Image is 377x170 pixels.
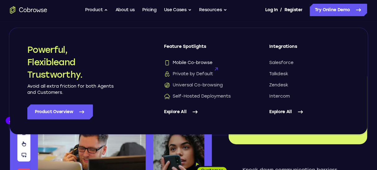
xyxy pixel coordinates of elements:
[164,71,244,77] a: Private by DefaultPrivate by Default
[269,93,350,99] a: Intercom
[164,4,192,16] button: Use Cases
[85,4,108,16] button: Product
[269,93,290,99] span: Intercom
[269,82,288,88] span: Zendesk
[310,4,367,16] a: Try Online Demo
[164,93,231,99] span: Self-Hosted Deployments
[269,71,350,77] a: Talkdesk
[164,60,170,66] img: Mobile Co-browse
[142,4,157,16] a: Pricing
[284,4,302,16] a: Register
[280,6,282,14] span: /
[269,60,293,66] span: Salesforce
[164,71,170,77] img: Private by Default
[269,104,350,119] a: Explore All
[265,4,277,16] a: Log In
[269,82,350,88] a: Zendesk
[164,71,213,77] span: Private by Default
[164,82,170,88] img: Universal Co-browsing
[164,60,212,66] span: Mobile Co-browse
[199,4,227,16] button: Resources
[164,82,244,88] a: Universal Co-browsingUniversal Co-browsing
[269,60,350,66] a: Salesforce
[269,71,288,77] span: Talkdesk
[164,93,244,99] a: Self-Hosted DeploymentsSelf-Hosted Deployments
[27,44,114,81] h2: Powerful, Flexible and Trustworthy.
[164,104,244,119] a: Explore All
[164,44,244,55] span: Feature Spotlights
[164,82,223,88] span: Universal Co-browsing
[164,93,170,99] img: Self-Hosted Deployments
[27,83,114,96] p: Avoid all extra friction for both Agents and Customers.
[164,60,244,66] a: Mobile Co-browseMobile Co-browse
[116,4,135,16] a: About us
[10,6,47,14] a: Go to the home page
[269,44,350,55] span: Integrations
[27,104,93,119] a: Product Overview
